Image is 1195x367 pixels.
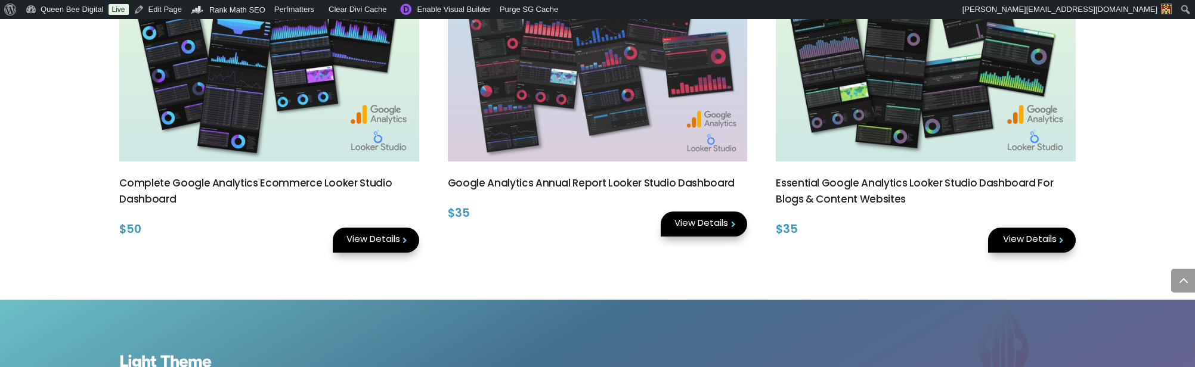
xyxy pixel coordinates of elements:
[448,176,747,192] p: Google Analytics Annual Report Looker Studio Dashboard
[333,228,419,253] a: View Details
[109,4,129,15] a: Live
[988,228,1076,253] a: View Details
[776,176,1075,208] p: Essential Google Analytics Looker Studio Dashboard For Blogs & Content Websites
[776,222,1075,238] p: $35
[209,5,265,14] span: Rank Math SEO
[661,212,747,237] a: View Details
[448,206,747,222] p: $35
[119,176,419,208] p: Complete Google Analytics Ecommerce Looker Studio Dashboard
[119,222,419,238] p: $50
